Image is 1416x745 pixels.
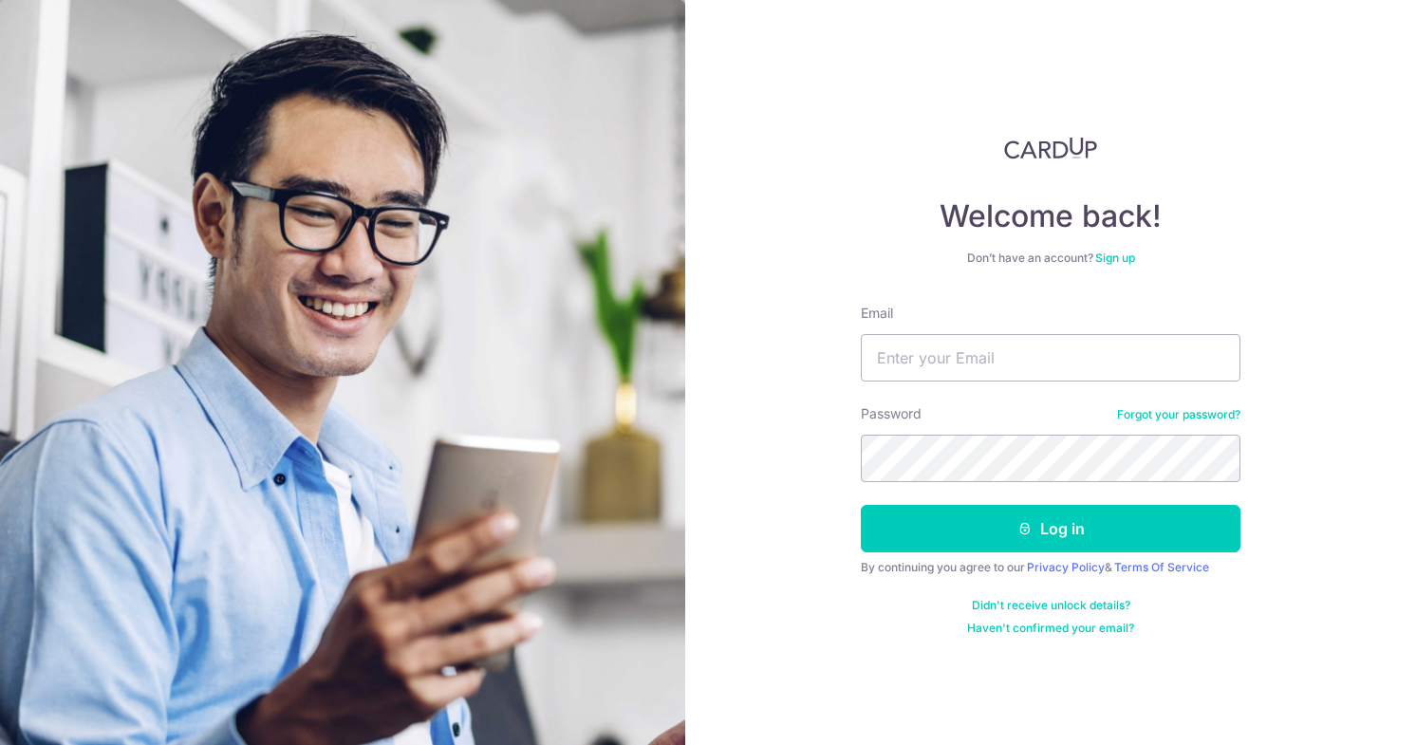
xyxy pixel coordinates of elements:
[1095,251,1135,265] a: Sign up
[861,251,1240,266] div: Don’t have an account?
[861,304,893,323] label: Email
[861,197,1240,235] h4: Welcome back!
[861,334,1240,382] input: Enter your Email
[1114,560,1209,574] a: Terms Of Service
[967,621,1134,636] a: Haven't confirmed your email?
[1117,407,1240,422] a: Forgot your password?
[861,505,1240,552] button: Log in
[1004,137,1097,159] img: CardUp Logo
[1027,560,1105,574] a: Privacy Policy
[972,598,1130,613] a: Didn't receive unlock details?
[861,404,922,423] label: Password
[861,560,1240,575] div: By continuing you agree to our &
